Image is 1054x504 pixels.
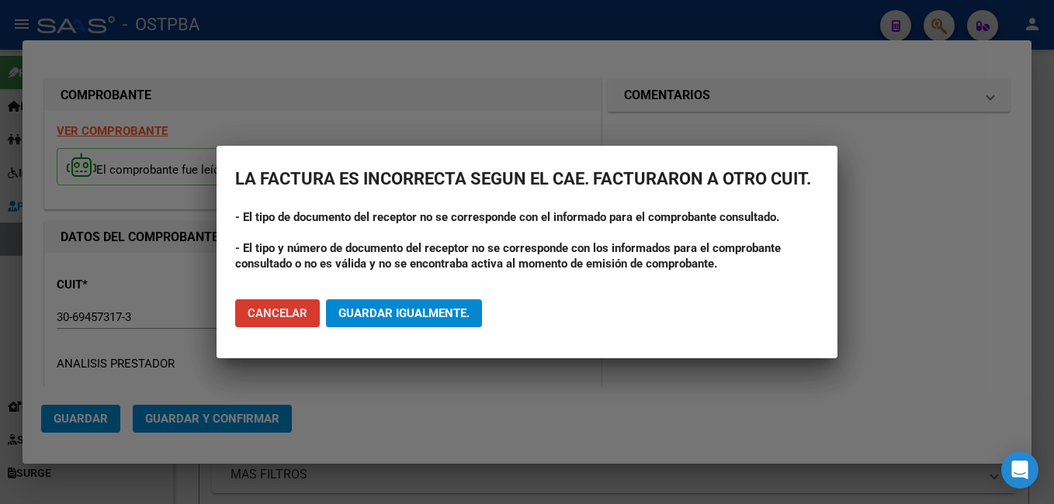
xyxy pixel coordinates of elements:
[235,241,781,271] strong: - El tipo y número de documento del receptor no se corresponde con los informados para el comprob...
[248,306,307,320] span: Cancelar
[338,306,470,320] span: Guardar igualmente.
[1001,451,1038,488] div: Open Intercom Messenger
[235,299,320,327] button: Cancelar
[235,210,779,224] strong: - El tipo de documento del receptor no se corresponde con el informado para el comprobante consul...
[235,164,819,194] h2: LA FACTURA ES INCORRECTA SEGUN EL CAE. FACTURARON A OTRO CUIT.
[326,299,482,327] button: Guardar igualmente.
